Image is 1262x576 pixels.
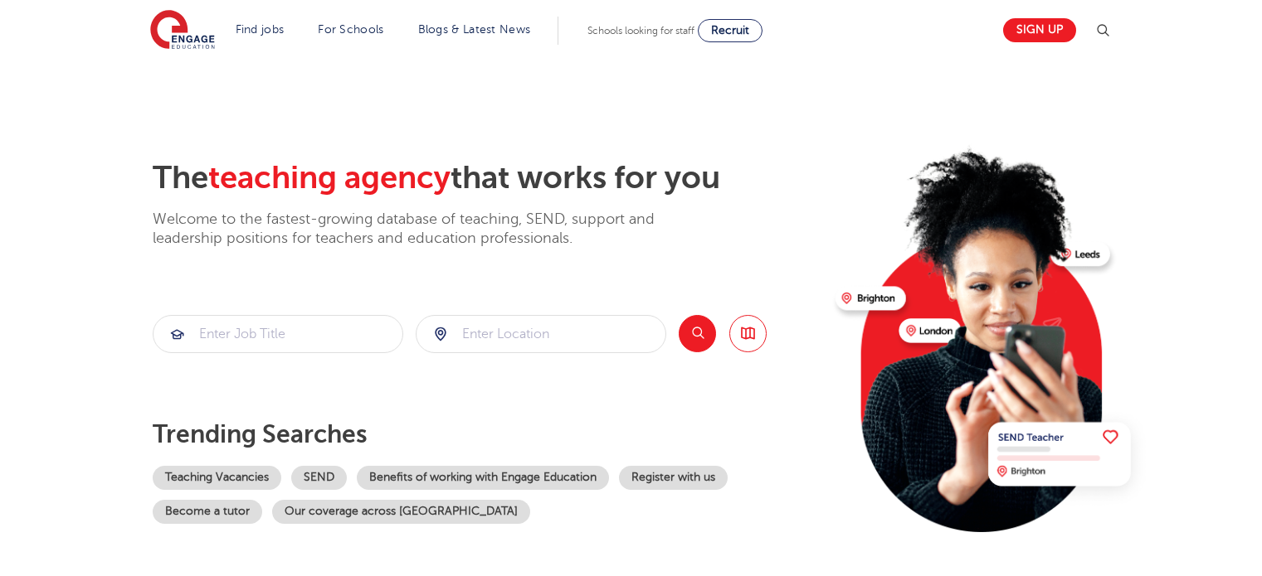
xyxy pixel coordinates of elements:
a: Recruit [698,19,763,42]
a: Sign up [1003,18,1076,42]
span: Recruit [711,24,749,36]
a: Benefits of working with Engage Education [357,466,609,490]
a: Register with us [619,466,728,490]
span: Schools looking for staff [587,25,694,36]
p: Trending searches [153,419,822,449]
div: Submit [153,315,403,353]
a: For Schools [318,23,383,36]
span: teaching agency [208,160,451,196]
a: Become a tutor [153,500,262,524]
a: Blogs & Latest News [418,23,531,36]
div: Submit [416,315,666,353]
img: Engage Education [150,10,215,51]
button: Search [679,315,716,352]
a: SEND [291,466,347,490]
input: Submit [153,316,402,352]
h2: The that works for you [153,159,822,197]
input: Submit [417,316,665,352]
a: Find jobs [236,23,285,36]
a: Our coverage across [GEOGRAPHIC_DATA] [272,500,530,524]
a: Teaching Vacancies [153,466,281,490]
p: Welcome to the fastest-growing database of teaching, SEND, support and leadership positions for t... [153,210,700,249]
